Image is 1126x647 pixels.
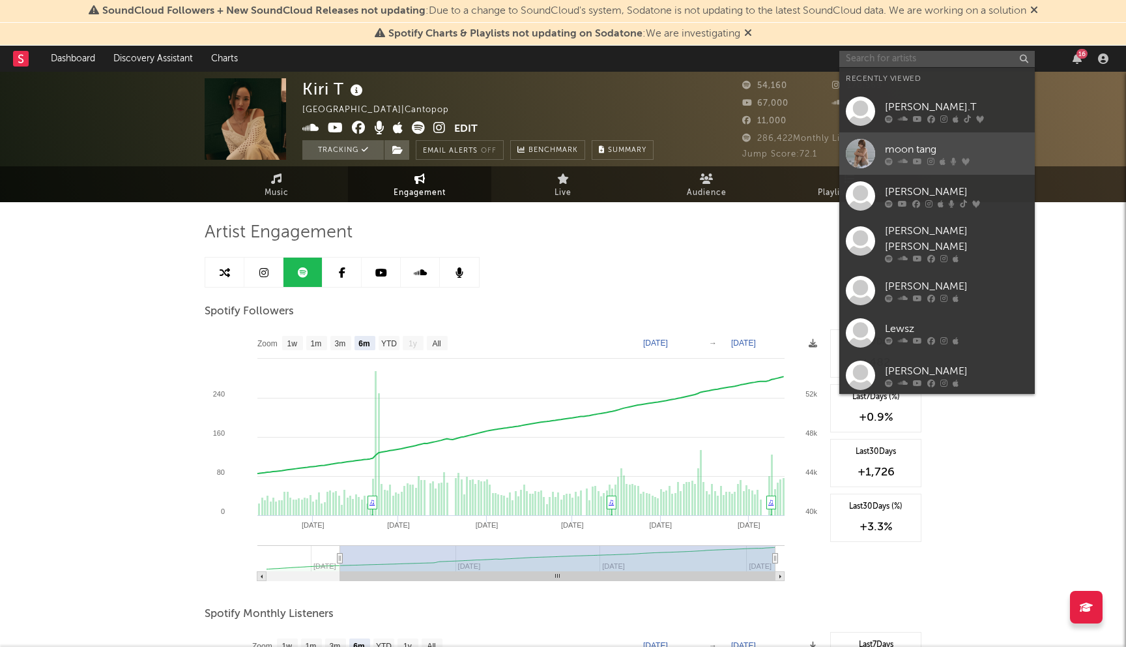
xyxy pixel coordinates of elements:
[778,166,921,202] a: Playlists/Charts
[287,339,298,348] text: 1w
[491,166,635,202] a: Live
[104,46,202,72] a: Discovery Assistant
[768,498,773,505] a: ♫
[388,29,642,39] span: Spotify Charts & Playlists not updating on Sodatone
[205,225,353,241] span: Artist Engagement
[265,185,289,201] span: Music
[839,175,1035,217] a: [PERSON_NAME]
[1073,53,1082,64] button: 16
[213,429,225,437] text: 160
[205,166,348,202] a: Music
[839,217,1035,269] a: [PERSON_NAME] [PERSON_NAME]
[839,51,1035,67] input: Search for artists
[885,321,1028,337] div: Lewsz
[839,132,1035,175] a: moon tang
[102,6,426,16] span: SoundCloud Followers + New SoundCloud Releases not updating
[742,99,788,108] span: 67,000
[818,185,882,201] span: Playlists/Charts
[481,147,497,155] em: Off
[358,339,369,348] text: 6m
[744,29,752,39] span: Dismiss
[302,140,384,160] button: Tracking
[510,140,585,160] a: Benchmark
[257,339,278,348] text: Zoom
[885,184,1028,200] div: [PERSON_NAME]
[885,224,1028,255] div: [PERSON_NAME] [PERSON_NAME]
[687,185,727,201] span: Audience
[742,82,787,90] span: 54,160
[592,140,654,160] button: Summary
[221,507,225,515] text: 0
[1030,6,1038,16] span: Dismiss
[709,339,717,348] text: →
[805,468,817,476] text: 44k
[609,498,614,505] a: ♫
[738,521,760,529] text: [DATE]
[805,507,817,515] text: 40k
[432,339,440,348] text: All
[394,185,446,201] span: Engagement
[832,99,871,108] span: 2,810
[416,140,504,160] button: Email AlertsOff
[885,278,1028,294] div: [PERSON_NAME]
[302,78,366,100] div: Kiri T
[839,312,1035,354] a: Lewsz
[302,102,464,118] div: [GEOGRAPHIC_DATA] | Cantopop
[846,71,1028,87] div: Recently Viewed
[837,501,914,513] div: Last 30 Days (%)
[454,121,478,138] button: Edit
[805,429,817,437] text: 48k
[387,521,410,529] text: [DATE]
[742,117,787,125] span: 11,000
[205,607,334,622] span: Spotify Monthly Listeners
[381,339,397,348] text: YTD
[839,269,1035,312] a: [PERSON_NAME]
[885,363,1028,379] div: [PERSON_NAME]
[885,142,1028,157] div: moon tang
[561,521,584,529] text: [DATE]
[837,337,914,348] div: Last 7 Days
[409,339,417,348] text: 1y
[837,446,914,458] div: Last 30 Days
[335,339,346,348] text: 3m
[302,521,325,529] text: [DATE]
[839,354,1035,397] a: [PERSON_NAME]
[885,99,1028,115] div: [PERSON_NAME].T
[555,185,571,201] span: Live
[388,29,740,39] span: : We are investigating
[837,464,914,480] div: +1,726
[608,147,646,154] span: Summary
[1076,49,1088,59] div: 16
[635,166,778,202] a: Audience
[42,46,104,72] a: Dashboard
[369,498,375,505] a: ♫
[832,82,882,90] span: 170,569
[476,521,498,529] text: [DATE]
[837,391,914,403] div: Last 7 Days (%)
[217,468,225,476] text: 80
[805,390,817,398] text: 52k
[643,339,668,348] text: [DATE]
[528,143,578,158] span: Benchmark
[102,6,1026,16] span: : Due to a change to SoundCloud's system, Sodatone is not updating to the latest SoundCloud data....
[202,46,247,72] a: Charts
[205,304,294,320] span: Spotify Followers
[649,521,672,529] text: [DATE]
[348,166,491,202] a: Engagement
[837,410,914,425] div: +0.9 %
[311,339,322,348] text: 1m
[731,339,756,348] text: [DATE]
[837,519,914,535] div: +3.3 %
[837,355,914,370] div: +482
[742,134,873,143] span: 286,422 Monthly Listeners
[839,90,1035,132] a: [PERSON_NAME].T
[213,390,225,398] text: 240
[742,150,817,158] span: Jump Score: 72.1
